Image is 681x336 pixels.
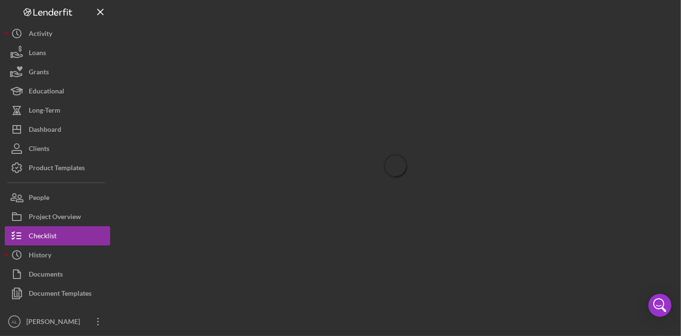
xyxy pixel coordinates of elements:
[5,245,110,265] button: History
[29,24,52,46] div: Activity
[29,188,49,209] div: People
[29,265,63,286] div: Documents
[648,294,671,317] div: Open Intercom Messenger
[5,158,110,177] button: Product Templates
[29,120,61,141] div: Dashboard
[29,245,51,267] div: History
[5,312,110,331] button: AL[PERSON_NAME]
[29,62,49,84] div: Grants
[29,207,81,229] div: Project Overview
[29,43,46,65] div: Loans
[29,158,85,180] div: Product Templates
[29,101,60,122] div: Long-Term
[5,284,110,303] button: Document Templates
[29,139,49,161] div: Clients
[5,43,110,62] button: Loans
[5,265,110,284] button: Documents
[5,120,110,139] button: Dashboard
[29,226,57,248] div: Checklist
[5,101,110,120] button: Long-Term
[11,319,17,324] text: AL
[5,188,110,207] button: People
[5,81,110,101] button: Educational
[5,207,110,226] button: Project Overview
[29,81,64,103] div: Educational
[5,139,110,158] button: Clients
[24,312,86,334] div: [PERSON_NAME]
[5,226,110,245] button: Checklist
[5,62,110,81] button: Grants
[5,24,110,43] button: Activity
[29,284,91,305] div: Document Templates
